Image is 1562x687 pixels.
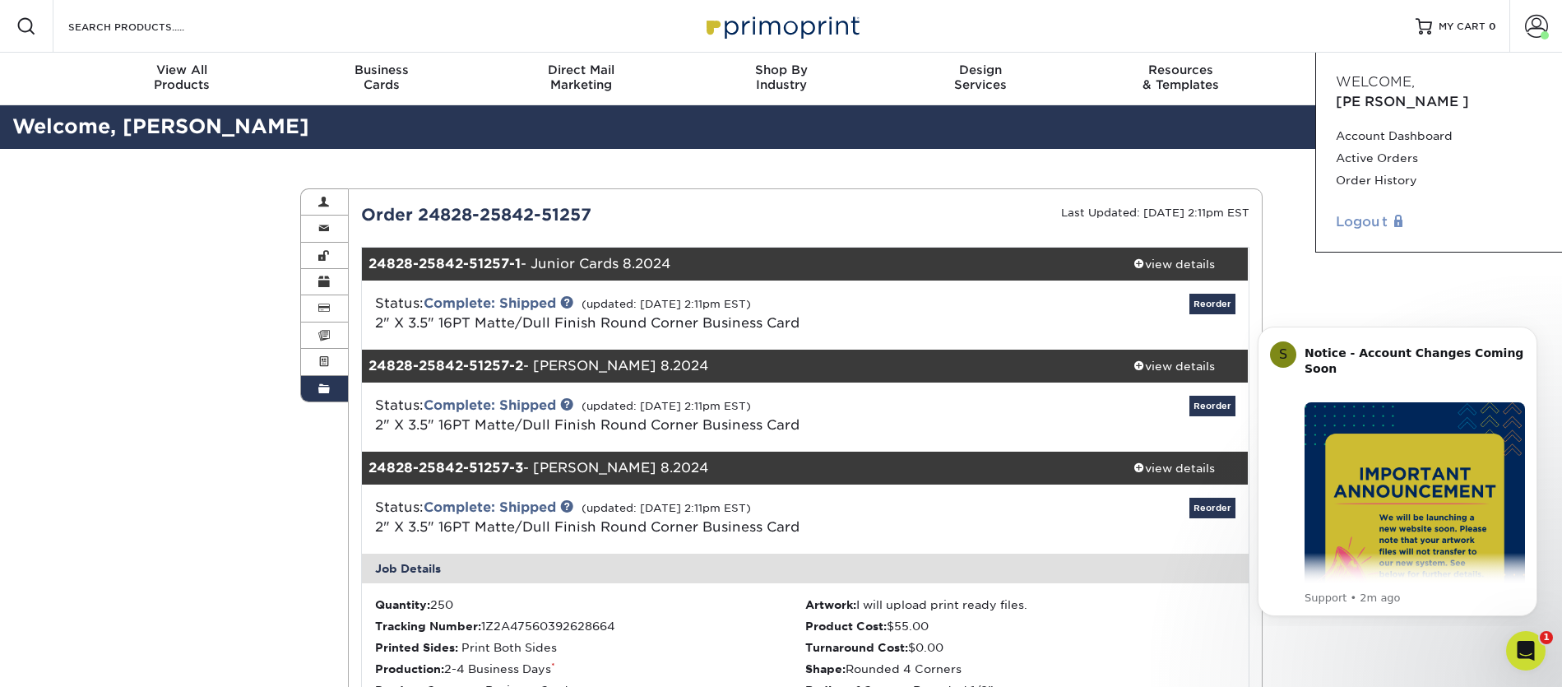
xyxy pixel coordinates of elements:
[375,641,458,654] strong: Printed Sides:
[881,63,1081,77] span: Design
[1336,147,1542,169] a: Active Orders
[1189,294,1235,314] a: Reorder
[281,63,481,92] div: Cards
[1101,452,1249,485] a: view details
[424,295,556,311] a: Complete: Shipped
[481,63,681,92] div: Marketing
[805,639,1235,656] li: $0.00
[1281,63,1481,92] div: & Support
[375,620,481,633] strong: Tracking Number:
[481,63,681,77] span: Direct Mail
[375,598,430,611] strong: Quantity:
[362,248,1101,281] div: - Junior Cards 8.2024
[1489,21,1496,32] span: 0
[82,53,282,105] a: View AllProducts
[363,498,952,537] div: Status:
[375,417,800,433] a: 2" X 3.5" 16PT Matte/Dull Finish Round Corner Business Card
[424,397,556,413] a: Complete: Shipped
[362,350,1101,383] div: - [PERSON_NAME] 8.2024
[881,53,1081,105] a: DesignServices
[805,661,1235,677] li: Rounded 4 Corners
[375,661,805,677] li: 2-4 Business Days
[1439,20,1486,34] span: MY CART
[1061,207,1249,219] small: Last Updated: [DATE] 2:11pm EST
[375,596,805,613] li: 250
[681,63,881,92] div: Industry
[1336,74,1415,90] span: Welcome,
[368,460,523,476] strong: 24828-25842-51257-3
[805,620,887,633] strong: Product Cost:
[699,8,864,44] img: Primoprint
[362,554,1249,583] div: Job Details
[1189,396,1235,416] a: Reorder
[349,202,805,227] div: Order 24828-25842-51257
[1081,63,1281,92] div: & Templates
[1336,94,1469,109] span: [PERSON_NAME]
[82,63,282,92] div: Products
[1540,631,1553,644] span: 1
[461,641,557,654] span: Print Both Sides
[1233,312,1562,626] iframe: Intercom notifications message
[481,620,615,633] span: 1Z2A47560392628664
[1101,256,1249,272] div: view details
[582,400,751,412] small: (updated: [DATE] 2:11pm EST)
[1506,631,1546,671] iframe: Intercom live chat
[375,662,444,675] strong: Production:
[281,63,481,77] span: Business
[368,358,523,374] strong: 24828-25842-51257-2
[582,298,751,310] small: (updated: [DATE] 2:11pm EST)
[375,519,800,535] a: 2" X 3.5" 16PT Matte/Dull Finish Round Corner Business Card
[805,618,1235,634] li: $55.00
[681,53,881,105] a: Shop ByIndustry
[1101,358,1249,374] div: view details
[424,499,556,515] a: Complete: Shipped
[805,662,846,675] strong: Shape:
[82,63,282,77] span: View All
[1336,125,1542,147] a: Account Dashboard
[1101,248,1249,281] a: view details
[281,53,481,105] a: BusinessCards
[1101,350,1249,383] a: view details
[1101,460,1249,476] div: view details
[881,63,1081,92] div: Services
[1081,63,1281,77] span: Resources
[805,641,908,654] strong: Turnaround Cost:
[67,16,227,36] input: SEARCH PRODUCTS.....
[1281,53,1481,105] a: Contact& Support
[368,256,521,272] strong: 24828-25842-51257-1
[363,294,952,333] div: Status:
[1281,63,1481,77] span: Contact
[582,502,751,514] small: (updated: [DATE] 2:11pm EST)
[805,598,856,611] strong: Artwork:
[363,396,952,435] div: Status:
[375,315,800,331] a: 2" X 3.5" 16PT Matte/Dull Finish Round Corner Business Card
[481,53,681,105] a: Direct MailMarketing
[1189,498,1235,518] a: Reorder
[1336,212,1542,232] a: Logout
[681,63,881,77] span: Shop By
[1336,169,1542,192] a: Order History
[362,452,1101,485] div: - [PERSON_NAME] 8.2024
[805,596,1235,613] li: I will upload print ready files.
[1081,53,1281,105] a: Resources& Templates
